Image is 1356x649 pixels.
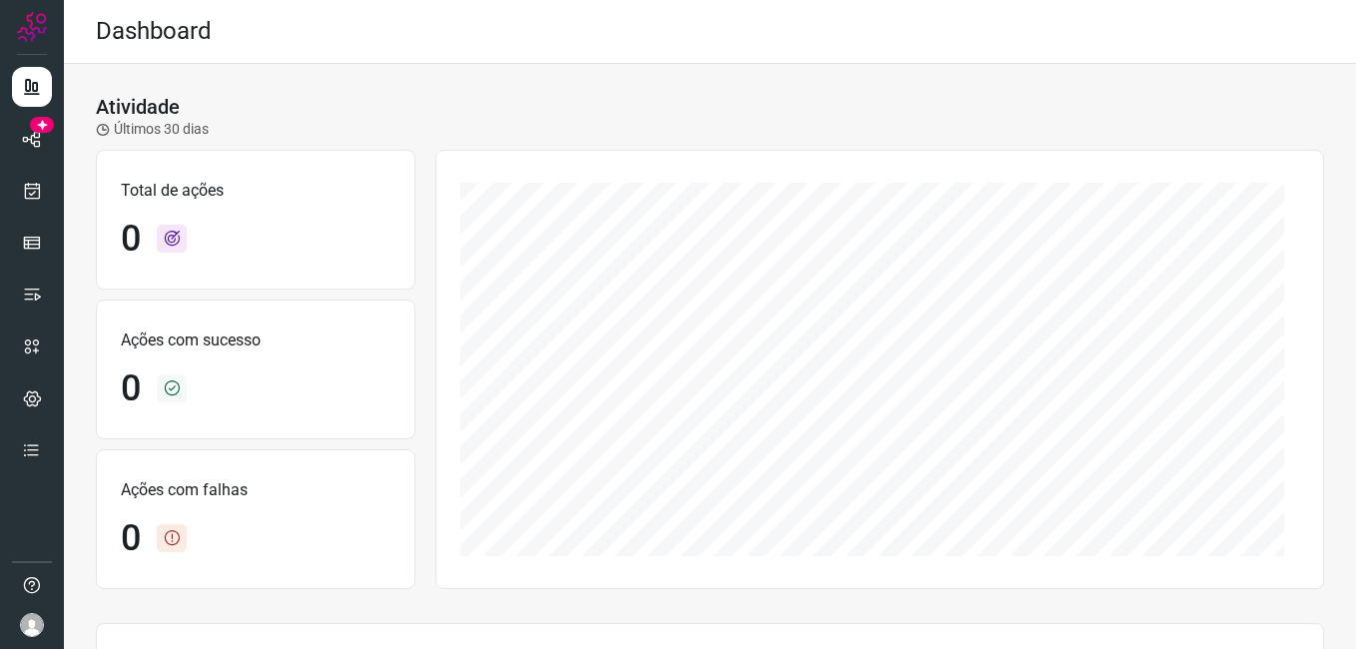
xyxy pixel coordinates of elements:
[121,179,390,203] p: Total de ações
[121,367,141,410] h1: 0
[121,328,390,352] p: Ações com sucesso
[17,12,47,42] img: Logo
[96,95,180,119] h3: Atividade
[20,613,44,637] img: avatar-user-boy.jpg
[121,517,141,560] h1: 0
[96,119,209,140] p: Últimos 30 dias
[121,478,390,502] p: Ações com falhas
[96,17,212,46] h2: Dashboard
[121,218,141,261] h1: 0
